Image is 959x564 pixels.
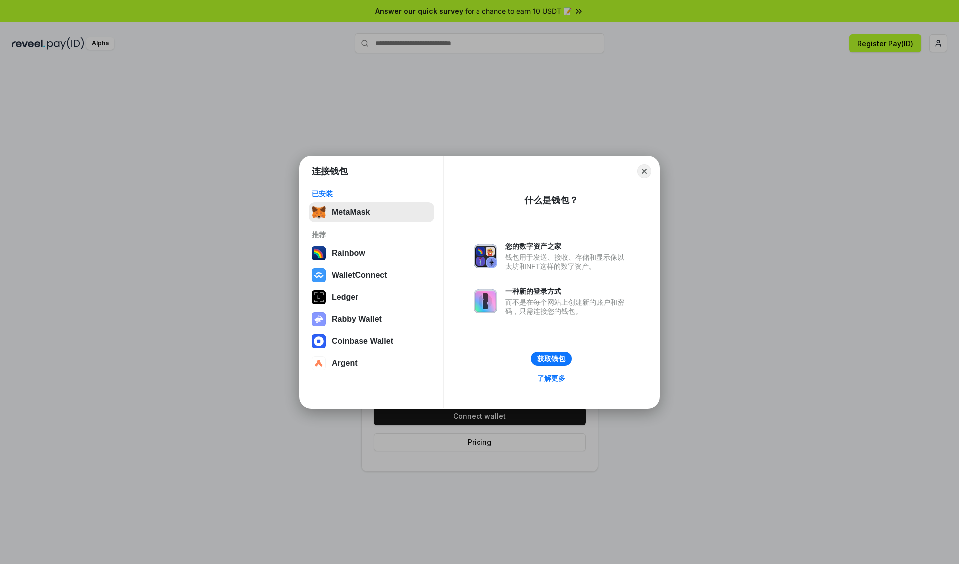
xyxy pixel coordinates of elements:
[474,289,497,313] img: svg+xml,%3Csvg%20xmlns%3D%22http%3A%2F%2Fwww.w3.org%2F2000%2Fsvg%22%20fill%3D%22none%22%20viewBox...
[332,271,387,280] div: WalletConnect
[637,164,651,178] button: Close
[309,309,434,329] button: Rabby Wallet
[312,312,326,326] img: svg+xml,%3Csvg%20xmlns%3D%22http%3A%2F%2Fwww.w3.org%2F2000%2Fsvg%22%20fill%3D%22none%22%20viewBox...
[312,334,326,348] img: svg+xml,%3Csvg%20width%3D%2228%22%20height%3D%2228%22%20viewBox%3D%220%200%2028%2028%22%20fill%3D...
[312,246,326,260] img: svg+xml,%3Csvg%20width%3D%22120%22%20height%3D%22120%22%20viewBox%3D%220%200%20120%20120%22%20fil...
[309,265,434,285] button: WalletConnect
[312,356,326,370] img: svg+xml,%3Csvg%20width%3D%2228%22%20height%3D%2228%22%20viewBox%3D%220%200%2028%2028%22%20fill%3D...
[524,194,578,206] div: 什么是钱包？
[309,353,434,373] button: Argent
[312,230,431,239] div: 推荐
[332,315,382,324] div: Rabby Wallet
[531,372,571,385] a: 了解更多
[505,253,629,271] div: 钱包用于发送、接收、存储和显示像以太坊和NFT这样的数字资产。
[309,287,434,307] button: Ledger
[312,268,326,282] img: svg+xml,%3Csvg%20width%3D%2228%22%20height%3D%2228%22%20viewBox%3D%220%200%2028%2028%22%20fill%3D...
[309,202,434,222] button: MetaMask
[312,189,431,198] div: 已安装
[312,290,326,304] img: svg+xml,%3Csvg%20xmlns%3D%22http%3A%2F%2Fwww.w3.org%2F2000%2Fsvg%22%20width%3D%2228%22%20height%3...
[537,354,565,363] div: 获取钱包
[309,331,434,351] button: Coinbase Wallet
[537,374,565,383] div: 了解更多
[332,249,365,258] div: Rainbow
[332,359,358,368] div: Argent
[332,337,393,346] div: Coinbase Wallet
[312,165,348,177] h1: 连接钱包
[309,243,434,263] button: Rainbow
[332,293,358,302] div: Ledger
[332,208,370,217] div: MetaMask
[505,287,629,296] div: 一种新的登录方式
[505,242,629,251] div: 您的数字资产之家
[531,352,572,366] button: 获取钱包
[474,244,497,268] img: svg+xml,%3Csvg%20xmlns%3D%22http%3A%2F%2Fwww.w3.org%2F2000%2Fsvg%22%20fill%3D%22none%22%20viewBox...
[312,205,326,219] img: svg+xml,%3Csvg%20fill%3D%22none%22%20height%3D%2233%22%20viewBox%3D%220%200%2035%2033%22%20width%...
[505,298,629,316] div: 而不是在每个网站上创建新的账户和密码，只需连接您的钱包。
